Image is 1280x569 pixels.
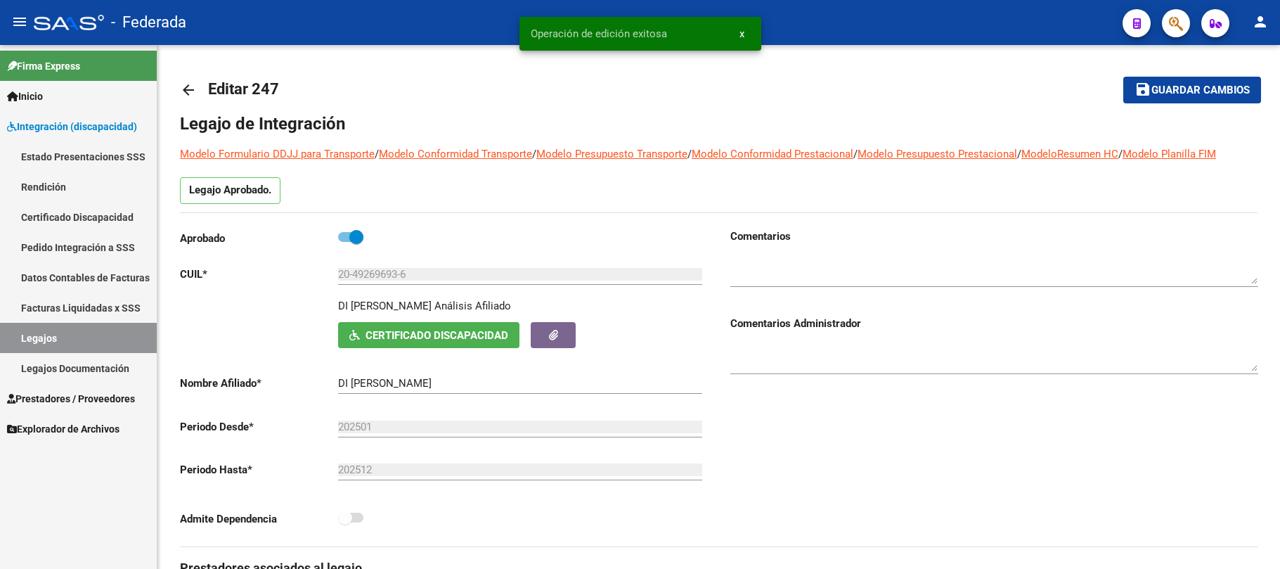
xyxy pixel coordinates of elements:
a: Modelo Presupuesto Prestacional [858,148,1017,160]
span: Editar 247 [208,80,279,98]
p: Admite Dependencia [180,511,338,527]
span: x [739,27,744,40]
p: Periodo Hasta [180,462,338,478]
button: Certificado Discapacidad [338,322,519,348]
a: Modelo Conformidad Prestacional [692,148,853,160]
p: Aprobado [180,231,338,246]
span: Inicio [7,89,43,104]
a: Modelo Formulario DDJJ para Transporte [180,148,375,160]
span: Integración (discapacidad) [7,119,137,134]
mat-icon: menu [11,13,28,30]
a: Modelo Presupuesto Transporte [536,148,687,160]
mat-icon: person [1252,13,1269,30]
span: Prestadores / Proveedores [7,391,135,407]
mat-icon: arrow_back [180,82,197,98]
span: Certificado Discapacidad [366,329,508,342]
button: x [728,21,756,46]
p: Nombre Afiliado [180,376,338,391]
button: Guardar cambios [1123,77,1261,103]
mat-icon: save [1134,81,1151,98]
a: Modelo Planilla FIM [1123,148,1216,160]
a: ModeloResumen HC [1021,148,1118,160]
div: Análisis Afiliado [434,298,511,314]
h3: Comentarios [730,229,1258,244]
h3: Comentarios Administrador [730,316,1258,331]
span: - Federada [111,7,186,38]
p: Periodo Desde [180,419,338,435]
p: CUIL [180,267,338,282]
a: Modelo Conformidad Transporte [379,148,532,160]
span: Guardar cambios [1151,84,1250,97]
p: Legajo Aprobado. [180,177,280,204]
p: DI [PERSON_NAME] [338,298,432,314]
span: Operación de edición exitosa [531,27,667,41]
span: Firma Express [7,58,80,74]
span: Explorador de Archivos [7,421,119,437]
h1: Legajo de Integración [180,113,1258,135]
iframe: Intercom live chat [1232,521,1266,555]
